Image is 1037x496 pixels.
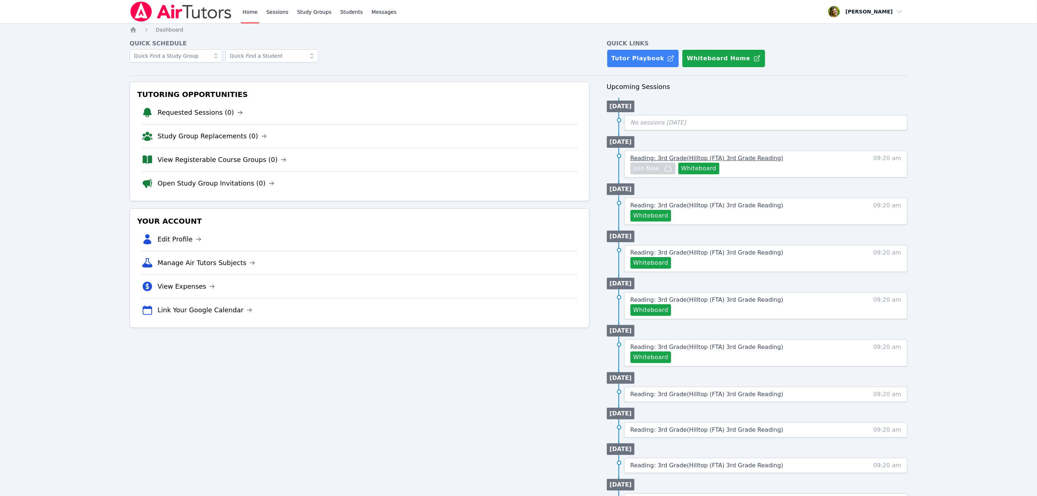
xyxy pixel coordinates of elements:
span: 09:20 am [873,461,901,470]
a: Reading: 3rd Grade(Hilltop (FTA) 3rd Grade Reading) [630,426,784,434]
a: Link Your Google Calendar [158,305,252,315]
a: Reading: 3rd Grade(Hilltop (FTA) 3rd Grade Reading) [630,296,784,304]
a: Reading: 3rd Grade(Hilltop (FTA) 3rd Grade Reading) [630,461,784,470]
a: Study Group Replacements (0) [158,131,267,141]
button: Join Now [630,163,675,174]
span: 09:20 am [873,296,901,316]
a: View Registerable Course Groups (0) [158,155,286,165]
a: Dashboard [156,26,183,33]
span: 09:20 am [873,390,901,399]
li: [DATE] [607,136,635,148]
input: Quick Find a Study Group [130,49,222,62]
span: 09:20 am [873,426,901,434]
input: Quick Find a Student [225,49,318,62]
a: Requested Sessions (0) [158,107,243,118]
a: Reading: 3rd Grade(Hilltop (FTA) 3rd Grade Reading) [630,201,784,210]
button: Whiteboard [630,257,671,269]
a: Reading: 3rd Grade(Hilltop (FTA) 3rd Grade Reading) [630,390,784,399]
li: [DATE] [607,183,635,195]
span: Join Now [633,164,660,173]
span: 09:20 am [873,248,901,269]
a: Tutor Playbook [607,49,679,68]
span: Reading: 3rd Grade ( Hilltop (FTA) 3rd Grade Reading ) [630,202,784,209]
nav: Breadcrumb [130,26,907,33]
h4: Quick Schedule [130,39,589,48]
button: Whiteboard [630,210,671,221]
li: [DATE] [607,278,635,289]
span: 09:20 am [873,201,901,221]
h3: Upcoming Sessions [607,82,907,92]
h3: Your Account [136,215,583,228]
span: Reading: 3rd Grade ( Hilltop (FTA) 3rd Grade Reading ) [630,426,784,433]
button: Whiteboard [630,304,671,316]
img: Air Tutors [130,1,232,22]
button: Whiteboard [678,163,719,174]
li: [DATE] [607,372,635,384]
span: Reading: 3rd Grade ( Hilltop (FTA) 3rd Grade Reading ) [630,249,784,256]
a: Reading: 3rd Grade(Hilltop (FTA) 3rd Grade Reading) [630,154,784,163]
button: Whiteboard [630,351,671,363]
li: [DATE] [607,101,635,112]
li: [DATE] [607,479,635,491]
a: Manage Air Tutors Subjects [158,258,255,268]
li: [DATE] [607,325,635,337]
span: Reading: 3rd Grade ( Hilltop (FTA) 3rd Grade Reading ) [630,391,784,398]
span: Reading: 3rd Grade ( Hilltop (FTA) 3rd Grade Reading ) [630,155,784,162]
span: Reading: 3rd Grade ( Hilltop (FTA) 3rd Grade Reading ) [630,296,784,303]
li: [DATE] [607,231,635,242]
a: View Expenses [158,281,215,292]
li: [DATE] [607,443,635,455]
li: [DATE] [607,408,635,419]
a: Reading: 3rd Grade(Hilltop (FTA) 3rd Grade Reading) [630,343,784,351]
span: Messages [372,8,397,16]
span: Reading: 3rd Grade ( Hilltop (FTA) 3rd Grade Reading ) [630,462,784,469]
span: Reading: 3rd Grade ( Hilltop (FTA) 3rd Grade Reading ) [630,343,784,350]
h4: Quick Links [607,39,907,48]
a: Edit Profile [158,234,201,244]
span: 09:20 am [873,154,901,174]
span: 09:20 am [873,343,901,363]
a: Reading: 3rd Grade(Hilltop (FTA) 3rd Grade Reading) [630,248,784,257]
h3: Tutoring Opportunities [136,88,583,101]
button: Whiteboard Home [682,49,765,68]
a: Open Study Group Invitations (0) [158,178,274,188]
span: No sessions [DATE] [630,119,686,126]
span: Dashboard [156,27,183,33]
